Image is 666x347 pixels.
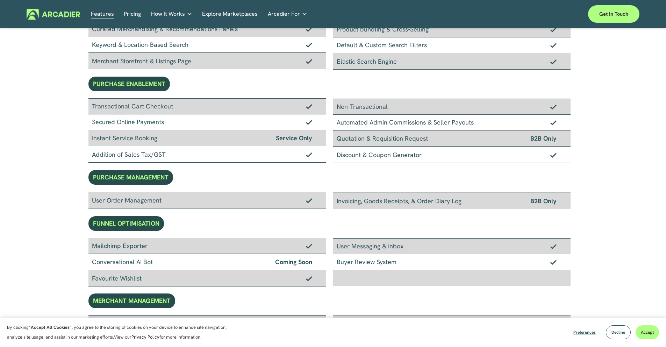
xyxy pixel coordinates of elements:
[88,130,326,146] div: Instant Service Booking
[88,238,326,254] div: Mailchimp Exporter
[88,270,326,286] div: Favourite Wishlist
[333,147,571,163] div: Discount & Coupon Generator
[333,316,571,332] div: Custom User & Listings Fields
[306,243,312,248] img: Checkmark
[550,43,557,48] img: Checkmark
[333,192,571,209] div: Invoicing, Goods Receipts, & Order Diary Log
[568,325,601,339] button: Preferences
[131,334,159,340] a: Privacy Policy
[276,133,312,143] span: Service Only
[88,254,326,270] div: Conversational AI Bot
[306,59,312,64] img: Checkmark
[306,42,312,47] img: Checkmark
[268,9,300,19] span: Arcadier For
[333,130,571,147] div: Quotation & Requisition Request
[88,77,170,91] div: PURCHASE ENABLEMENT
[550,104,557,109] img: Checkmark
[88,37,326,53] div: Keyword & Location-Based Search
[124,9,141,20] a: Pricing
[611,330,625,335] span: Decline
[7,323,234,342] p: By clicking , you agree to the storing of cookies on your device to enhance site navigation, anal...
[550,120,557,125] img: Checkmark
[88,293,175,308] div: MERCHANT MANAGEMENT
[333,99,571,115] div: Non-Transactional
[530,196,557,206] span: B2B Only
[333,37,571,53] div: Default & Custom Search Filters
[88,192,326,208] div: User Order Management
[268,9,307,20] a: folder dropdown
[631,313,666,347] iframe: Chat Widget
[333,238,571,254] div: User Messaging & Inbox
[606,325,631,339] button: Decline
[333,53,571,70] div: Elastic Search Engine
[151,9,185,19] span: How It Works
[88,98,326,114] div: Transactional Cart Checkout
[88,216,164,231] div: FUNNEL OPTIMISATION
[306,198,312,203] img: Checkmark
[275,257,312,267] span: Coming Soon
[27,9,80,20] img: Arcadier
[306,104,312,109] img: Checkmark
[550,59,557,64] img: Checkmark
[333,115,571,130] div: Automated Admin Commissions & Seller Payouts
[151,9,192,20] a: folder dropdown
[588,5,639,23] a: Get in touch
[306,152,312,157] img: Checkmark
[88,53,326,69] div: Merchant Storefront & Listings Page
[550,153,557,157] img: Checkmark
[306,120,312,125] img: Checkmark
[333,21,571,37] div: Product bundling & Cross-Selling
[550,260,557,264] img: Checkmark
[530,133,557,143] span: B2B Only
[573,330,596,335] span: Preferences
[29,324,72,330] strong: “Accept All Cookies”
[88,170,173,185] div: PURCHASE MANAGEMENT
[550,27,557,32] img: Checkmark
[88,146,326,163] div: Addition of Sales Tax/GST
[88,21,326,37] div: Curated Merchandising & Recommendations Panels
[91,9,114,20] a: Features
[306,276,312,281] img: Checkmark
[333,254,571,270] div: Buyer Review System
[88,114,326,130] div: Secured Online Payments
[306,27,312,31] img: Checkmark
[550,244,557,249] img: Checkmark
[88,315,326,331] div: Listing Creation & Stock Availability
[202,9,258,20] a: Explore Marketplaces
